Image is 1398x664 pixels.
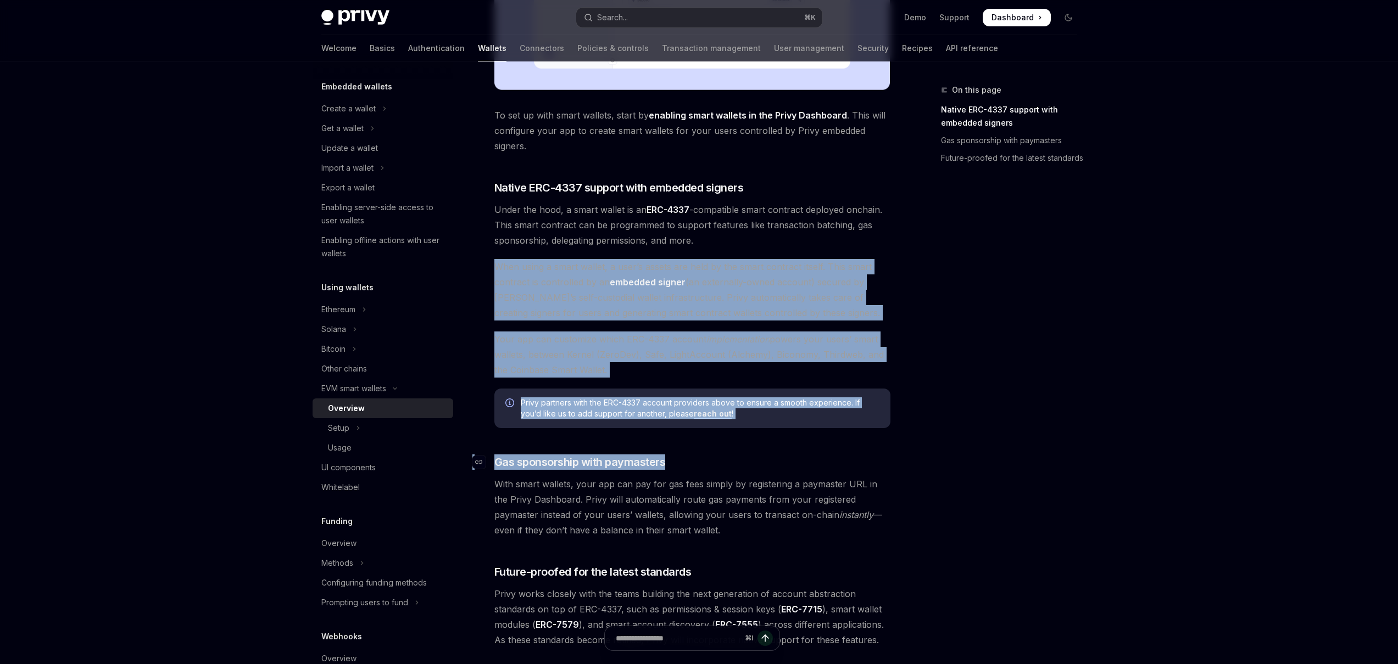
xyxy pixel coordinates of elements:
h5: Using wallets [321,281,374,294]
a: Update a wallet [313,138,453,158]
div: EVM smart wallets [321,382,386,395]
a: Gas sponsorship with paymasters [941,132,1086,149]
button: Toggle Ethereum section [313,300,453,319]
div: Prompting users to fund [321,596,408,609]
a: enabling smart wallets in the Privy Dashboard [649,110,847,121]
span: On this page [952,83,1001,97]
a: Dashboard [983,9,1051,26]
a: Support [939,12,970,23]
div: Export a wallet [321,181,375,194]
a: Other chains [313,359,453,379]
a: UI components [313,458,453,477]
a: Transaction management [662,35,761,61]
a: Navigate to header [472,454,494,470]
span: When using a smart wallet, a user’s assets are held by the smart contract itself. This smart cont... [494,259,890,320]
span: Your app can customize which ERC-4337 account powers your users’ smart wallets, between Kernel (Z... [494,331,890,378]
a: Basics [370,35,395,61]
h5: Embedded wallets [321,80,392,93]
a: ERC-7715 [781,604,822,615]
button: Send message [758,631,773,646]
a: Security [857,35,889,61]
button: Open search [576,8,822,27]
div: Overview [328,402,365,415]
em: instantly [839,509,873,520]
a: Wallets [478,35,506,61]
strong: embedded signer [610,277,686,288]
button: Toggle EVM smart wallets section [313,379,453,398]
input: Ask a question... [616,626,740,650]
span: Dashboard [992,12,1034,23]
a: Demo [904,12,926,23]
button: Toggle Bitcoin section [313,339,453,359]
img: dark logo [321,10,389,25]
a: ERC-4337 [647,204,689,216]
div: Create a wallet [321,102,376,115]
em: implementation [706,334,770,345]
div: Configuring funding methods [321,576,427,589]
span: Privy works closely with the teams building the next generation of account abstraction standards ... [494,586,890,648]
h5: Funding [321,515,353,528]
div: Update a wallet [321,142,378,155]
button: Toggle Methods section [313,553,453,573]
a: Authentication [408,35,465,61]
a: ERC-7555 [715,619,758,631]
div: Search... [597,11,628,24]
a: Overview [313,533,453,553]
div: Get a wallet [321,122,364,135]
div: Setup [328,421,349,435]
a: Enabling offline actions with user wallets [313,230,453,263]
div: Enabling offline actions with user wallets [321,234,447,260]
div: Other chains [321,362,367,375]
a: Welcome [321,35,357,61]
div: Usage [328,441,352,454]
button: Toggle Prompting users to fund section [313,593,453,612]
a: Policies & controls [577,35,649,61]
a: Native ERC-4337 support with embedded signers [941,101,1086,132]
a: Whitelabel [313,477,453,497]
a: Overview [313,398,453,418]
span: Under the hood, a smart wallet is an -compatible smart contract deployed onchain. This smart cont... [494,202,890,248]
button: Toggle Setup section [313,418,453,438]
a: reach out [694,409,732,419]
a: Usage [313,438,453,458]
span: Future-proofed for the latest standards [494,564,692,579]
div: Enabling server-side access to user wallets [321,201,447,227]
a: Connectors [520,35,564,61]
div: Methods [321,556,353,570]
svg: Info [505,398,516,409]
span: With smart wallets, your app can pay for gas fees simply by registering a paymaster URL in the Pr... [494,476,890,538]
a: API reference [946,35,998,61]
a: User management [774,35,844,61]
button: Toggle Solana section [313,319,453,339]
span: Privy partners with the ERC-4337 account providers above to ensure a smooth experience. If you’d ... [521,397,879,419]
div: Ethereum [321,303,355,316]
button: Toggle Create a wallet section [313,99,453,119]
div: Whitelabel [321,481,360,494]
a: Enabling server-side access to user wallets [313,198,453,230]
span: Native ERC-4337 support with embedded signers [494,180,744,195]
div: Import a wallet [321,161,374,175]
a: ERC-7579 [536,619,579,631]
div: Bitcoin [321,342,346,356]
div: Solana [321,323,346,336]
div: Overview [321,537,357,550]
span: Gas sponsorship with paymasters [494,454,666,470]
a: Configuring funding methods [313,573,453,593]
button: Toggle dark mode [1060,9,1077,26]
a: Future-proofed for the latest standards [941,149,1086,167]
div: UI components [321,461,376,474]
a: Export a wallet [313,178,453,198]
h5: Webhooks [321,630,362,643]
span: ⌘ K [804,13,816,22]
span: To set up with smart wallets, start by . This will configure your app to create smart wallets for... [494,108,890,154]
a: Recipes [902,35,933,61]
button: Toggle Import a wallet section [313,158,453,178]
button: Toggle Get a wallet section [313,119,453,138]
